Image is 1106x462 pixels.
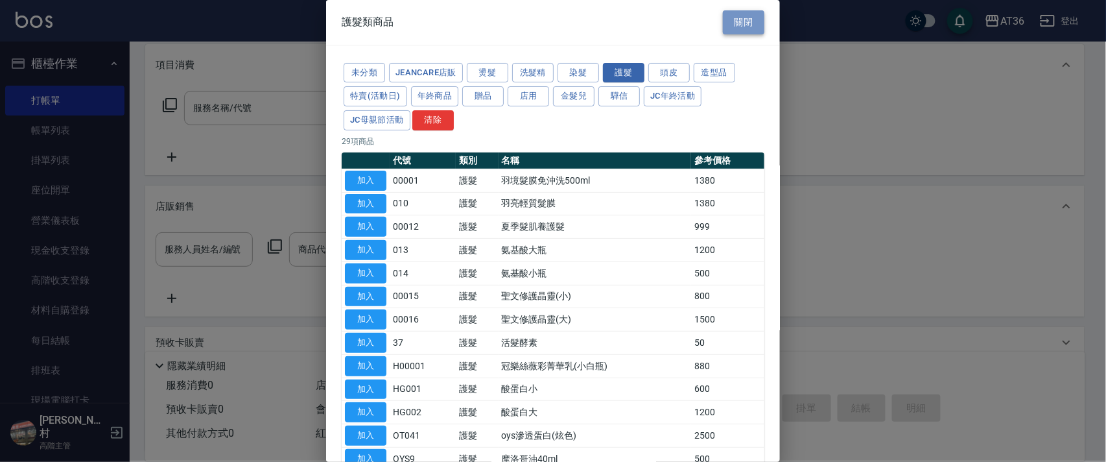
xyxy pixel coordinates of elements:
td: 冠樂絲薇彩菁華乳(小白瓶) [499,354,692,378]
td: 800 [691,285,764,308]
button: 造型品 [694,63,735,83]
button: 加入 [345,402,386,422]
td: 氨基酸小瓶 [499,261,692,285]
td: HG002 [390,401,456,424]
button: 染髮 [558,63,599,83]
td: 羽亮輕質髮膜 [499,192,692,215]
button: 關閉 [723,10,764,34]
td: 013 [390,239,456,262]
td: 37 [390,332,456,355]
button: 加入 [345,310,386,330]
td: 氨基酸大瓶 [499,239,692,262]
td: HG001 [390,378,456,401]
td: 00016 [390,308,456,332]
button: JeanCare店販 [389,63,463,83]
td: OT041 [390,424,456,448]
td: 1200 [691,239,764,262]
button: 洗髮精 [512,63,554,83]
td: 1380 [691,169,764,192]
td: 50 [691,332,764,355]
td: 1200 [691,401,764,424]
td: oys滲透蛋白(炫色) [499,424,692,448]
td: 2500 [691,424,764,448]
button: 加入 [345,263,386,284]
button: 燙髮 [467,63,508,83]
td: 聖文修護晶靈(小) [499,285,692,308]
td: 014 [390,261,456,285]
td: 880 [691,354,764,378]
p: 29 項商品 [342,136,764,147]
button: 加入 [345,217,386,237]
button: 加入 [345,194,386,214]
td: 010 [390,192,456,215]
td: 護髮 [456,215,498,239]
td: 00015 [390,285,456,308]
td: 600 [691,378,764,401]
button: 加入 [345,240,386,260]
td: 護髮 [456,424,498,448]
td: 護髮 [456,378,498,401]
td: 護髮 [456,354,498,378]
button: 店用 [508,86,549,106]
td: 護髮 [456,169,498,192]
span: 護髮類商品 [342,16,394,29]
button: 頭皮 [648,63,690,83]
button: 加入 [345,356,386,376]
button: 護髮 [603,63,644,83]
td: 1500 [691,308,764,332]
button: JC母親節活動 [344,110,410,130]
button: 加入 [345,426,386,446]
td: H00001 [390,354,456,378]
button: 特賣(活動日) [344,86,407,106]
button: 加入 [345,333,386,353]
button: 年終商品 [411,86,459,106]
td: 00001 [390,169,456,192]
td: 999 [691,215,764,239]
button: 清除 [412,110,454,130]
th: 類別 [456,152,498,169]
td: 護髮 [456,332,498,355]
td: 護髮 [456,239,498,262]
button: 金髮兒 [553,86,594,106]
th: 名稱 [499,152,692,169]
td: 500 [691,261,764,285]
button: 加入 [345,171,386,191]
td: 活髮酵素 [499,332,692,355]
button: 未分類 [344,63,385,83]
th: 參考價格 [691,152,764,169]
button: 加入 [345,380,386,400]
td: 1380 [691,192,764,215]
th: 代號 [390,152,456,169]
td: 護髮 [456,308,498,332]
td: 護髮 [456,401,498,424]
td: 酸蛋白小 [499,378,692,401]
td: 聖文修護晶靈(大) [499,308,692,332]
td: 酸蛋白大 [499,401,692,424]
td: 羽境髮膜免沖洗500ml [499,169,692,192]
td: 00012 [390,215,456,239]
td: 護髮 [456,261,498,285]
td: 護髮 [456,192,498,215]
button: 加入 [345,287,386,307]
button: JC年終活動 [644,86,701,106]
td: 護髮 [456,285,498,308]
td: 夏季髮肌養護髮 [499,215,692,239]
button: 贈品 [462,86,504,106]
button: 驊信 [598,86,640,106]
